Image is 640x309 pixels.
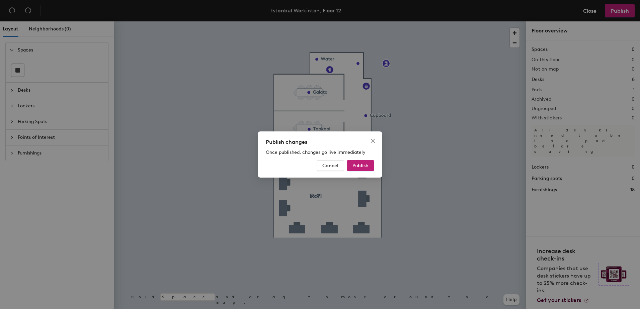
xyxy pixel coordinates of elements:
span: Close [368,138,378,143]
span: Once published, changes go live immediately [266,149,366,155]
span: Cancel [322,163,338,169]
button: Publish [347,160,374,171]
button: Cancel [317,160,344,171]
div: Publish changes [266,138,374,146]
span: close [370,138,376,143]
button: Close [368,135,378,146]
span: Publish [352,163,369,169]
